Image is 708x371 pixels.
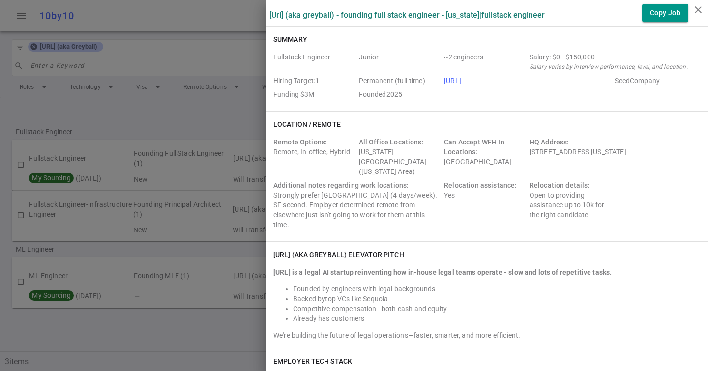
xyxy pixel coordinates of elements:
div: [STREET_ADDRESS][US_STATE] [530,137,696,176]
h6: [URL] (aka Greyball) elevator pitch [273,250,404,259]
span: Relocation details: [530,181,590,189]
i: Salary varies by interview performance, level, and location. [530,63,688,70]
span: Competitive compensation - both cash and equity [293,305,447,313]
span: Job Type [359,76,441,86]
div: Open to providing assistance up to 10k for the right candidate [530,180,611,229]
div: [GEOGRAPHIC_DATA] [444,137,526,176]
label: [URL] (aka Greyball) - Founding Full Stack Engineer - [US_STATE] | Fullstack Engineer [269,10,545,20]
span: Company URL [444,76,611,86]
span: Employer Stage e.g. Series A [615,76,696,86]
h6: Summary [273,34,307,44]
div: Salary Range [530,52,696,62]
span: Additional notes regarding work locations: [273,181,409,189]
strong: [URL] is a legal AI startup reinventing how in-house legal teams operate - slow and lots of repet... [273,268,612,276]
span: Roles [273,52,355,72]
div: We're building the future of legal operations—faster, smarter, and more efficient. [273,330,700,340]
h6: Location / Remote [273,119,341,129]
span: Team Count [444,52,526,72]
span: Can Accept WFH In Locations: [444,138,504,156]
span: Relocation assistance: [444,181,517,189]
span: Backed by [293,295,325,303]
span: Hiring Target [273,76,355,86]
span: Employer Founded [359,89,441,99]
div: Yes [444,180,526,229]
span: Already has customers [293,314,364,322]
a: [URL] [444,77,461,85]
i: close [692,4,704,16]
h6: EMPLOYER TECH STACK [273,356,352,366]
div: Remote, In-office, Hybrid [273,137,355,176]
div: [US_STATE][GEOGRAPHIC_DATA] ([US_STATE] Area) [359,137,441,176]
span: Remote Options: [273,138,327,146]
span: Employer Founding [273,89,355,99]
span: Level [359,52,441,72]
button: Copy Job [642,4,688,22]
span: HQ Address: [530,138,569,146]
li: Founded by engineers with legal backgrounds [293,284,700,294]
div: Strongly prefer [GEOGRAPHIC_DATA] (4 days/week). SF second. Employer determined remote from elsew... [273,180,440,229]
li: top VCs like Sequoia [293,294,700,304]
span: All Office Locations: [359,138,424,146]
